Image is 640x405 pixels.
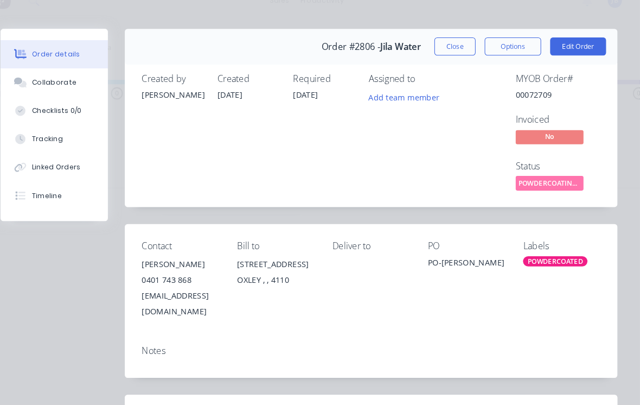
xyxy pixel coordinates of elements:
[56,199,85,208] div: Timeline
[521,141,586,154] span: No
[345,247,419,257] div: Deliver to
[253,262,328,296] div: [STREET_ADDRESS]OXLEY , , 4110
[162,277,236,292] div: 0401 743 868
[521,170,602,180] div: Status
[374,101,453,116] button: Add team member
[26,54,129,81] button: Order details
[56,172,103,181] div: Linked Orders
[253,262,328,277] div: [STREET_ADDRESS]
[26,136,129,163] button: Tracking
[162,262,236,277] div: [PERSON_NAME]
[491,52,545,69] button: Options
[253,247,328,257] div: Bill to
[234,86,294,97] div: Created
[528,247,602,257] div: Labels
[521,125,602,136] div: Invoiced
[307,102,331,112] span: [DATE]
[162,247,236,257] div: Contact
[26,163,129,190] button: Linked Orders
[26,109,129,136] button: Checklists 0/0
[307,86,367,97] div: Required
[162,292,236,322] div: [EMAIL_ADDRESS][DOMAIN_NAME]
[521,101,602,112] div: 00072709
[380,86,488,97] div: Assigned to
[391,55,430,66] span: Jila Water
[234,102,258,112] span: [DATE]
[26,190,129,217] button: Timeline
[528,262,590,271] div: POWDERCOATED
[380,101,453,116] button: Add team member
[436,262,510,277] div: PO-[PERSON_NAME]
[253,277,328,292] div: OXLEY , , 4110
[162,86,221,97] div: Created by
[554,52,607,69] button: Edit Order
[521,86,602,97] div: MYOB Order #
[443,52,482,69] button: Close
[56,90,99,100] div: Collaborate
[162,347,602,358] div: Notes
[56,63,103,73] div: Order details
[162,262,236,322] div: [PERSON_NAME]0401 743 868[EMAIL_ADDRESS][DOMAIN_NAME]
[436,247,510,257] div: PO
[162,101,221,112] div: [PERSON_NAME]
[56,144,86,154] div: Tracking
[26,81,129,109] button: Collaborate
[521,185,586,198] span: POWDERCOATING/S...
[56,117,104,127] div: Checklists 0/0
[521,185,586,201] button: POWDERCOATING/S...
[334,55,391,66] span: Order #2806 -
